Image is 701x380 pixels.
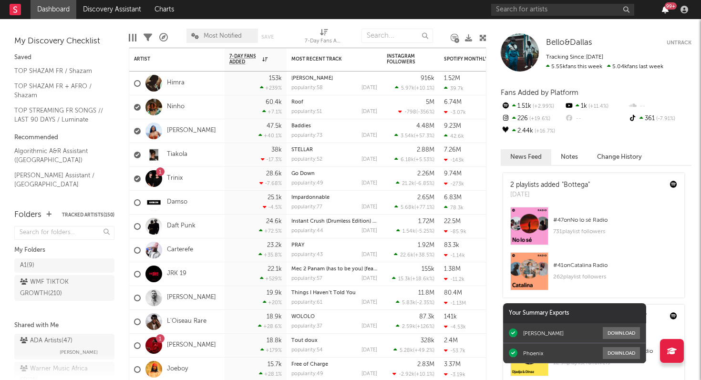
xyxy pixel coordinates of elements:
[14,258,114,273] a: A1(9)
[414,348,433,353] span: +49.2 %
[361,181,377,186] div: [DATE]
[665,2,677,10] div: 99 +
[416,181,433,186] span: -6.85 %
[258,133,282,139] div: +40.1 %
[291,300,322,305] div: popularity: 61
[291,109,322,114] div: popularity: 51
[167,103,185,111] a: Ninho
[167,365,188,373] a: Joeboy
[14,334,114,359] a: ADA Artists(47)[PERSON_NAME]
[291,290,377,296] div: Things I Haven’t Told You
[444,56,515,62] div: Spotify Monthly Listeners
[416,372,433,377] span: +10.1 %
[418,218,434,225] div: 1.72M
[261,156,282,163] div: -17.3 %
[412,277,433,282] span: +18.6k %
[267,314,282,320] div: 18.9k
[62,213,114,217] button: Tracked Artists(150)
[444,266,461,272] div: 1.38M
[392,276,434,282] div: ( )
[14,245,114,256] div: My Folders
[416,86,433,91] span: +10.1 %
[491,4,634,16] input: Search for artists
[258,252,282,258] div: +35.8 %
[398,109,434,115] div: ( )
[361,252,377,257] div: [DATE]
[444,157,464,163] div: -143k
[260,276,282,282] div: +529 %
[291,348,323,353] div: popularity: 54
[402,229,415,234] span: 1.54k
[291,219,429,224] a: Instant Crush (Drumless Edition) (feat. [PERSON_NAME])
[167,294,216,302] a: [PERSON_NAME]
[444,371,465,378] div: -3.19k
[291,171,315,176] a: Go Down
[291,228,323,234] div: popularity: 44
[501,113,564,125] div: 226
[305,24,343,51] div: 7-Day Fans Added (7-Day Fans Added)
[291,123,377,129] div: Baddies
[444,205,464,211] div: 78.3k
[444,147,461,153] div: 7.26M
[263,299,282,306] div: +20 %
[259,180,282,186] div: -7.68 %
[291,205,322,210] div: popularity: 77
[263,204,282,210] div: -4.5 %
[415,157,433,163] span: +5.53 %
[546,38,592,48] a: Bello&Dallas
[271,147,282,153] div: 38k
[167,175,183,183] a: Trinix
[426,99,434,105] div: 5M
[444,276,464,282] div: -11.2k
[402,300,415,306] span: 5.83k
[444,181,464,187] div: -273k
[398,277,411,282] span: 15.3k
[291,243,304,248] a: PRAY
[523,330,564,337] div: [PERSON_NAME]
[415,253,433,258] span: +38.5 %
[361,29,433,43] input: Search...
[418,290,434,296] div: 11.8M
[291,147,313,153] a: STELLAR
[399,372,414,377] span: -2.92k
[421,75,434,82] div: 916k
[14,209,41,221] div: Folders
[444,252,465,258] div: -1.14k
[259,228,282,234] div: +72.5 %
[291,171,377,176] div: Go Down
[603,327,640,339] button: Download
[417,171,434,177] div: 2.26M
[415,134,433,139] span: +57.3 %
[501,89,578,96] span: Fans Added by Platform
[229,53,260,65] span: 7-Day Fans Added
[396,180,434,186] div: ( )
[361,205,377,210] div: [DATE]
[418,242,434,248] div: 1.92M
[510,180,590,190] div: 2 playlists added
[291,290,356,296] a: Things I Haven’t Told You
[262,109,282,115] div: +7.1 %
[394,133,434,139] div: ( )
[291,252,323,257] div: popularity: 43
[404,110,416,115] span: -798
[14,275,114,301] a: WMF TIKTOK GROWTH(210)
[14,132,114,144] div: Recommended
[167,341,216,349] a: [PERSON_NAME]
[167,246,193,254] a: Carterefe
[144,24,152,51] div: Filters
[291,371,323,377] div: popularity: 49
[533,129,555,134] span: +16.7 %
[361,157,377,162] div: [DATE]
[553,226,677,237] div: 731 playlist followers
[14,36,114,47] div: My Discovery Checklist
[167,127,216,135] a: [PERSON_NAME]
[416,205,433,210] span: +77.1 %
[444,228,466,235] div: -85.9k
[444,109,466,115] div: -3.07k
[396,228,434,234] div: ( )
[588,149,651,165] button: Change History
[167,222,196,230] a: Daft Punk
[291,181,323,186] div: popularity: 49
[167,198,187,206] a: Damso
[400,348,413,353] span: 5.28k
